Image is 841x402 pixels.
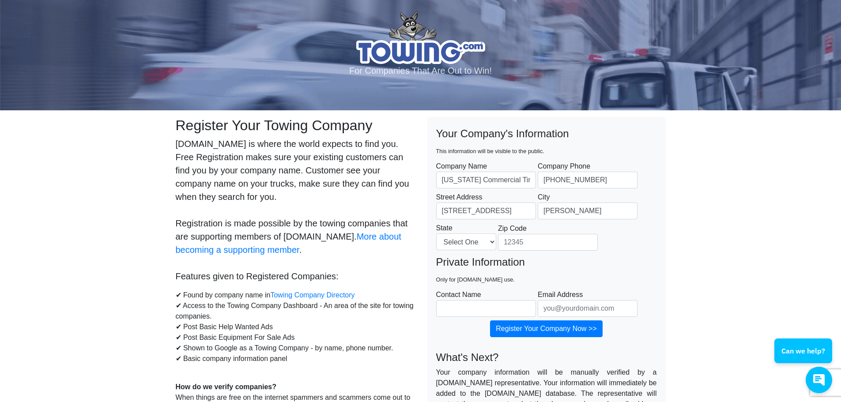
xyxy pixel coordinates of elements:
label: Email Address [538,289,637,317]
label: Company Phone [538,161,637,188]
label: City [538,192,637,219]
select: State [436,233,496,250]
a: Towing Company Directory [270,291,355,299]
label: Contact Name [436,289,536,317]
label: State [436,223,496,250]
legend: Private Information [436,254,657,286]
label: Zip Code [498,223,598,251]
small: Only for [DOMAIN_NAME] use. [436,276,515,283]
p: ✔ Found by company name in ✔ Access to the Towing Company Dashboard - An area of the site for tow... [176,290,414,375]
input: Contact Name [436,300,536,317]
input: Zip Code [498,234,598,251]
strong: Features given to Registered Companies: [176,271,339,281]
h4: What's Next? [436,351,657,364]
small: This information will be visible to the public. [436,148,544,154]
input: Company Name [436,172,536,188]
input: Register Your Company Now >> [490,320,603,337]
a: More about becoming a supporting member [176,232,401,255]
input: Email Address [538,300,637,317]
legend: Your Company's Information [436,126,657,158]
label: Street Address [436,192,536,219]
input: Street Address [436,203,536,219]
strong: How do we verify companies? [176,383,277,391]
input: City [538,203,637,219]
iframe: Conversations [768,314,841,402]
input: Company Phone [538,172,637,188]
p: For Companies That Are Out to Win! [11,64,830,77]
label: Company Name [436,161,536,188]
img: logo [356,11,485,64]
p: [DOMAIN_NAME] is where the world expects to find you. Free Registration makes sure your existing ... [176,137,414,283]
h2: Register Your Towing Company [176,117,414,134]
